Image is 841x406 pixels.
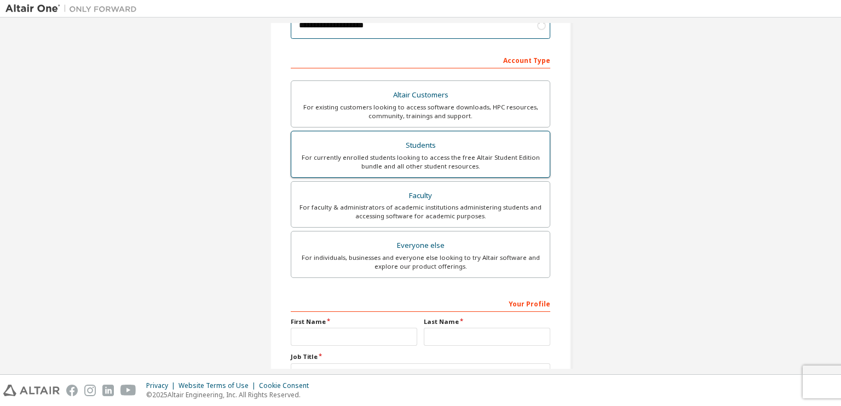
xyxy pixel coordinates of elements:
[146,381,178,390] div: Privacy
[298,138,543,153] div: Students
[178,381,259,390] div: Website Terms of Use
[298,203,543,221] div: For faculty & administrators of academic institutions administering students and accessing softwa...
[102,385,114,396] img: linkedin.svg
[298,188,543,204] div: Faculty
[298,253,543,271] div: For individuals, businesses and everyone else looking to try Altair software and explore our prod...
[424,317,550,326] label: Last Name
[291,51,550,68] div: Account Type
[120,385,136,396] img: youtube.svg
[3,385,60,396] img: altair_logo.svg
[5,3,142,14] img: Altair One
[298,238,543,253] div: Everyone else
[84,385,96,396] img: instagram.svg
[298,103,543,120] div: For existing customers looking to access software downloads, HPC resources, community, trainings ...
[259,381,315,390] div: Cookie Consent
[66,385,78,396] img: facebook.svg
[291,352,550,361] label: Job Title
[291,294,550,312] div: Your Profile
[298,153,543,171] div: For currently enrolled students looking to access the free Altair Student Edition bundle and all ...
[291,317,417,326] label: First Name
[146,390,315,399] p: © 2025 Altair Engineering, Inc. All Rights Reserved.
[298,88,543,103] div: Altair Customers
